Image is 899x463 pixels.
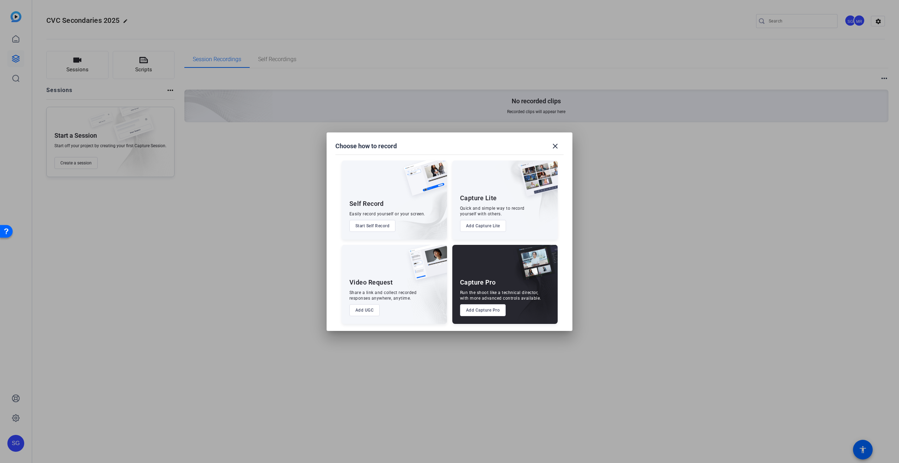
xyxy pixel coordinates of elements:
[349,278,393,287] div: Video Request
[460,206,525,217] div: Quick and simple way to record yourself with others.
[399,161,447,203] img: self-record.png
[460,304,506,316] button: Add Capture Pro
[460,194,497,202] div: Capture Lite
[460,290,541,301] div: Run the shoot like a technical director, with more advanced controls available.
[460,278,496,287] div: Capture Pro
[335,142,397,150] h1: Choose how to record
[386,176,447,240] img: embarkstudio-self-record.png
[511,245,558,288] img: capture-pro.png
[403,245,447,287] img: ugc-content.png
[349,290,417,301] div: Share a link and collect recorded responses anywhere, anytime.
[349,200,384,208] div: Self Record
[349,211,425,217] div: Easily record yourself or your screen.
[551,142,559,150] mat-icon: close
[514,161,558,203] img: capture-lite.png
[460,220,506,232] button: Add Capture Lite
[349,220,396,232] button: Start Self Record
[349,304,380,316] button: Add UGC
[495,161,558,231] img: embarkstudio-capture-lite.png
[506,254,558,324] img: embarkstudio-capture-pro.png
[406,267,447,324] img: embarkstudio-ugc-content.png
